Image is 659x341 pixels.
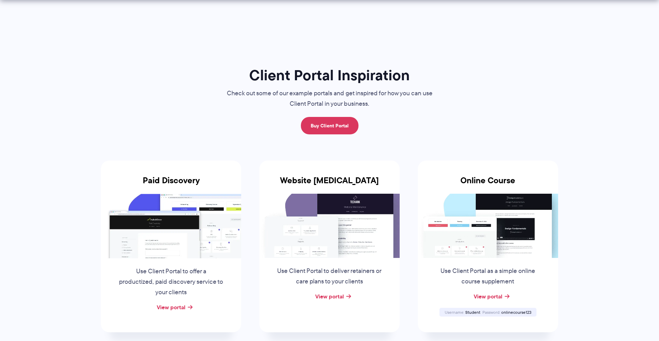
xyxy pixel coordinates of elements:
p: Use Client Portal to offer a productized, paid discovery service to your clients [118,266,224,298]
a: View portal [315,292,344,301]
a: View portal [474,292,502,301]
h1: Client Portal Inspiration [213,66,446,84]
span: Student [465,309,480,315]
h3: Paid Discovery [101,176,241,194]
span: Username [445,309,464,315]
h3: Website [MEDICAL_DATA] [259,176,400,194]
a: Buy Client Portal [301,117,358,134]
p: Check out some of our example portals and get inspired for how you can use Client Portal in your ... [213,88,446,109]
h3: Online Course [418,176,558,194]
a: View portal [157,303,185,311]
p: Use Client Portal to deliver retainers or care plans to your clients [276,266,383,287]
span: onlinecourse123 [501,309,531,315]
p: Use Client Portal as a simple online course supplement [435,266,541,287]
span: Password [482,309,500,315]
